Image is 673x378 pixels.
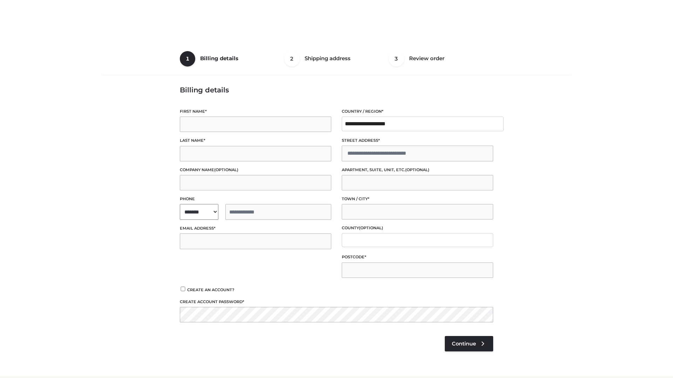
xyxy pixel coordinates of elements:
a: Continue [445,336,493,351]
label: Street address [342,137,493,144]
span: Shipping address [305,55,351,62]
span: 3 [389,51,404,66]
label: Phone [180,196,331,202]
label: Create account password [180,299,493,305]
span: 1 [180,51,195,66]
label: Last name [180,137,331,144]
label: Company name [180,167,331,173]
label: Apartment, suite, unit, etc. [342,167,493,173]
span: (optional) [214,167,238,172]
label: County [342,225,493,231]
h3: Billing details [180,86,493,94]
span: Billing details [200,55,238,62]
label: Email address [180,225,331,232]
span: Review order [409,55,444,62]
label: Country / Region [342,108,493,115]
span: Continue [452,341,476,347]
label: Town / City [342,196,493,202]
span: (optional) [405,167,429,172]
label: Postcode [342,254,493,260]
label: First name [180,108,331,115]
span: 2 [284,51,300,66]
span: Create an account? [187,287,234,292]
span: (optional) [359,225,383,230]
input: Create an account? [180,287,186,291]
